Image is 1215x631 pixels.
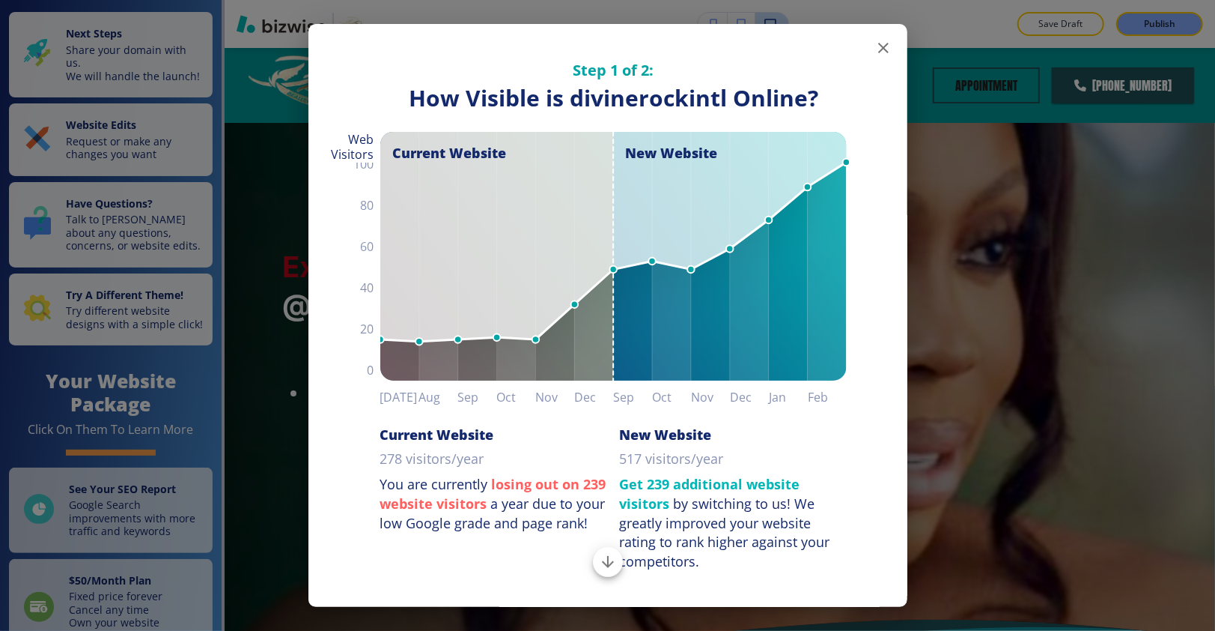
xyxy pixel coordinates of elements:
p: 517 visitors/year [620,450,724,469]
strong: Get 239 additional website visitors [620,475,800,513]
h6: Nov [692,387,731,408]
p: 278 visitors/year [380,450,484,469]
h6: Feb [809,387,847,408]
h6: Current Website [380,426,494,444]
h6: Oct [497,387,536,408]
h6: Aug [419,387,458,408]
button: Scroll to bottom [593,547,623,577]
h6: Dec [575,387,614,408]
h6: Sep [458,387,497,408]
h6: Sep [614,387,653,408]
h6: New Website [620,426,712,444]
h6: [DATE] [380,387,419,408]
h6: Dec [731,387,770,408]
h6: Oct [653,387,692,408]
p: by switching to us! [620,475,847,572]
h6: Nov [536,387,575,408]
h6: Jan [770,387,809,408]
p: You are currently a year due to your low Google grade and page rank! [380,475,608,533]
strong: losing out on 239 website visitors [380,475,606,513]
div: We greatly improved your website rating to rank higher against your competitors. [620,495,830,570]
